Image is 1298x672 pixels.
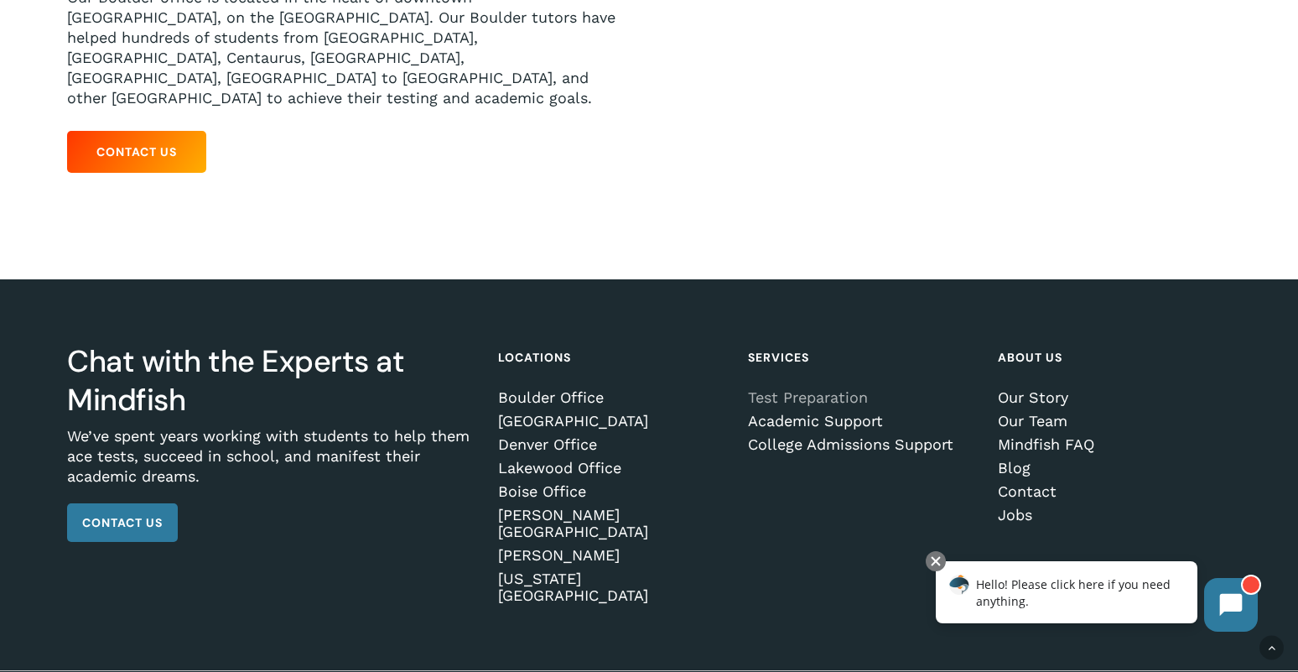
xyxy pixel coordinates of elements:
span: Contact Us [82,514,163,531]
a: Boulder Office [498,389,725,406]
a: Our Team [998,413,1225,430]
a: Our Story [998,389,1225,406]
h3: Chat with the Experts at Mindfish [67,342,475,419]
a: Contact Us [67,131,206,173]
a: Blog [998,460,1225,477]
a: Test Preparation [748,389,975,406]
a: Lakewood Office [498,460,725,477]
p: We’ve spent years working with students to help them ace tests, succeed in school, and manifest t... [67,426,475,503]
a: Contact [998,483,1225,500]
a: [PERSON_NAME][GEOGRAPHIC_DATA] [498,507,725,540]
a: College Admissions Support [748,436,975,453]
a: [GEOGRAPHIC_DATA] [498,413,725,430]
a: [PERSON_NAME] [498,547,725,564]
h4: Locations [498,342,725,372]
a: Mindfish FAQ [998,436,1225,453]
iframe: Chatbot [918,548,1275,649]
a: [US_STATE][GEOGRAPHIC_DATA] [498,570,725,604]
a: Jobs [998,507,1225,524]
a: Academic Support [748,413,975,430]
h4: Services [748,342,975,372]
h4: About Us [998,342,1225,372]
a: Boise Office [498,483,725,500]
span: Contact Us [96,143,177,160]
a: Denver Office [498,436,725,453]
a: Contact Us [67,503,178,542]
